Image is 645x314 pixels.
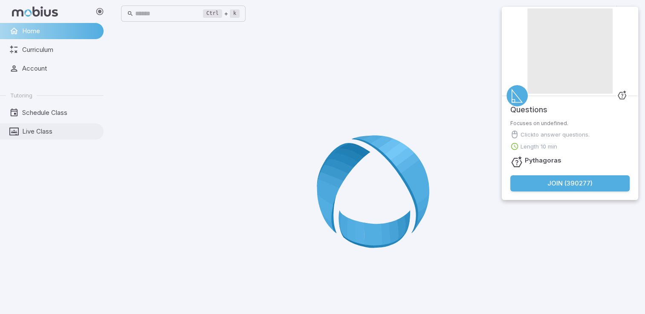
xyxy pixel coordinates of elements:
div: + [203,9,240,19]
p: Length 10 min [521,142,557,151]
span: Home [22,26,98,36]
span: Tutoring [10,91,32,99]
span: Schedule Class [22,108,98,117]
p: Focuses on undefined. [510,120,630,127]
span: Curriculum [22,45,98,54]
h6: Pythagoras [525,156,561,165]
span: Live Class [22,127,98,136]
button: close [630,9,636,17]
span: Account [22,64,98,73]
div: Join Activity [502,7,638,200]
a: Pythagoras [506,85,528,106]
kbd: k [230,9,240,18]
button: Join (390277) [510,175,630,191]
button: Join in Zoom Client [599,6,615,22]
h5: Questions [510,95,547,116]
kbd: Ctrl [203,9,222,18]
p: Click to answer questions. [521,130,590,139]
